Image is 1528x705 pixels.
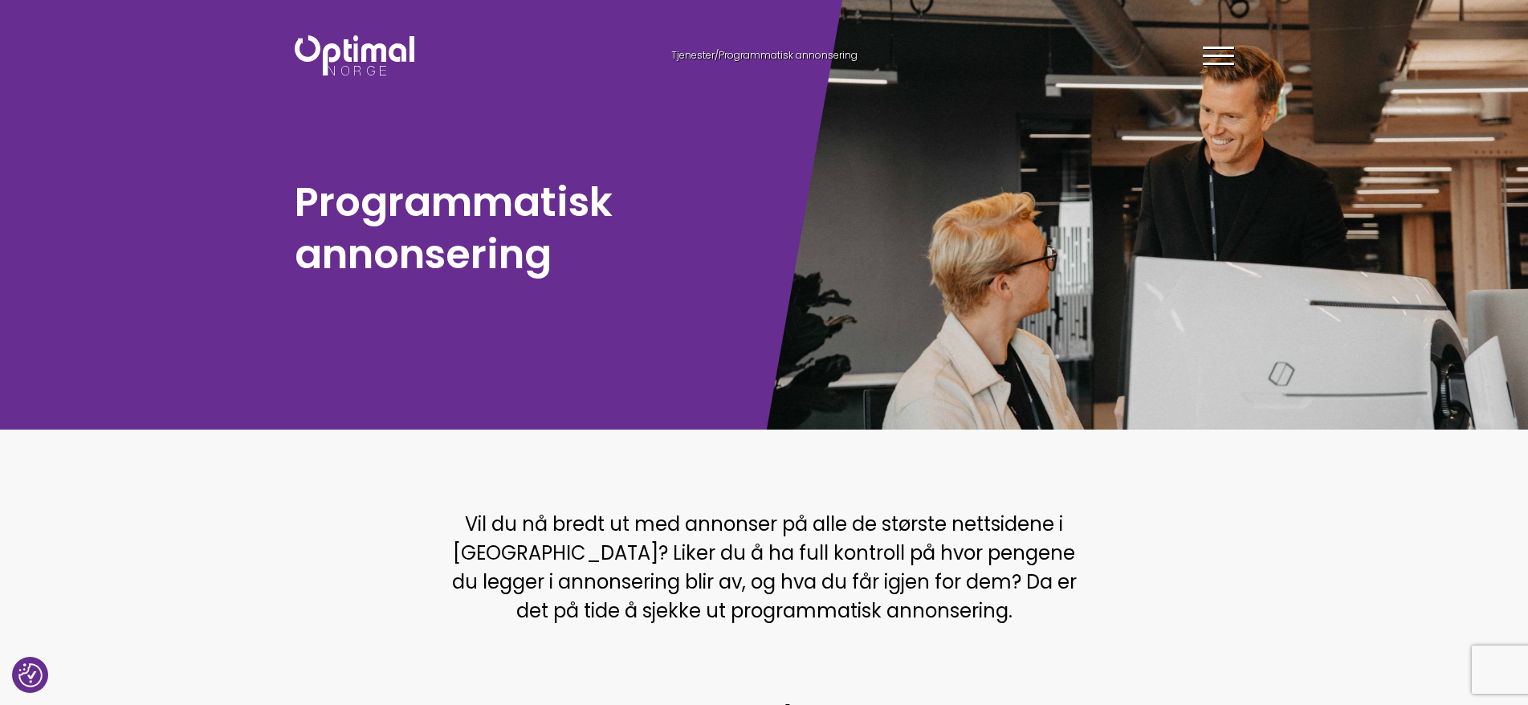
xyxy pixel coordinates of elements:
img: Optimal Norge [295,35,414,75]
span: Vil du nå bredt ut med annonser på alle de største nettsidene i [GEOGRAPHIC_DATA]? Liker du å ha ... [452,511,1077,624]
button: Samtykkepreferanser [18,663,43,687]
a: Tjenester [671,48,715,62]
h1: Programmatisk annonsering [295,176,756,280]
span: Programmatisk annonsering [719,48,858,62]
img: Revisit consent button [18,663,43,687]
div: / [616,49,913,63]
